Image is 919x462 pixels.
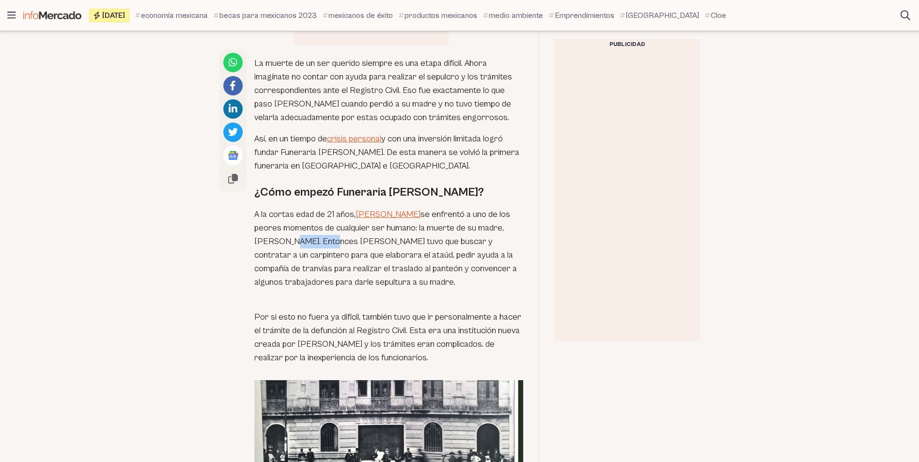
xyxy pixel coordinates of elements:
[489,10,543,21] span: medio ambiente
[135,10,208,21] a: economía mexicana
[483,10,543,21] a: medio ambiente
[254,132,523,173] p: Así, en un tiempo de y con una inversión limitada logró fundar Funeraria [PERSON_NAME]. De esta m...
[219,10,317,21] span: becas para mexicanos 2023
[254,185,523,200] h2: ¿Cómo empezó Funeraria [PERSON_NAME]?
[620,10,699,21] a: [GEOGRAPHIC_DATA]
[327,134,381,144] a: crisis personal
[328,10,393,21] span: mexicanos de éxito
[626,10,699,21] span: [GEOGRAPHIC_DATA]
[555,10,614,21] span: Emprendimientos
[254,297,523,365] p: Por si esto no fuera ya difícil, también tuvo que ir personalmente a hacer el trámite de la defun...
[555,39,700,50] div: Publicidad
[705,10,726,21] a: Cloe
[254,208,523,289] p: A la cortas edad de 21 años, se enfrentó a uno de los peores momentos de cualquier ser humano: la...
[399,10,477,21] a: productos mexicanos
[549,10,614,21] a: Emprendimientos
[356,209,421,219] a: [PERSON_NAME]
[711,10,726,21] span: Cloe
[141,10,208,21] span: economía mexicana
[254,57,523,124] p: La muerte de un ser querido siempre es una etapa difícil. Ahora imagínate no contar con ayuda par...
[214,10,317,21] a: becas para mexicanos 2023
[23,11,81,19] img: Infomercado México logo
[323,10,393,21] a: mexicanos de éxito
[227,150,239,161] img: Google News logo
[405,10,477,21] span: productos mexicanos
[102,12,125,19] span: [DATE]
